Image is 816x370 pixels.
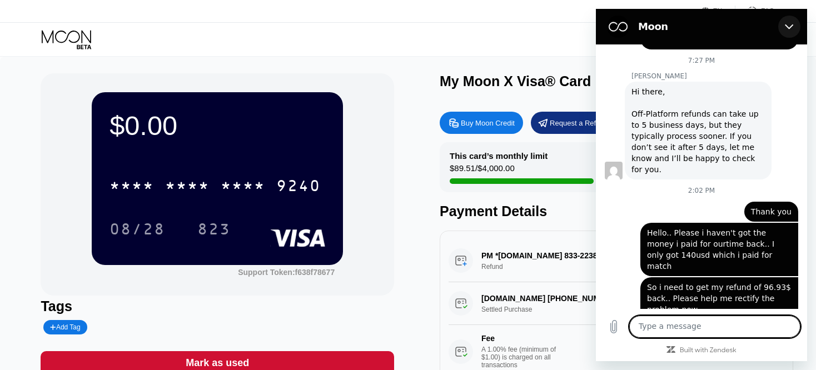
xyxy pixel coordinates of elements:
[276,178,321,196] div: 9240
[101,215,173,243] div: 08/28
[110,110,325,141] div: $0.00
[531,112,614,134] div: Request a Refund
[761,7,774,15] div: FAQ
[197,222,231,239] div: 823
[440,73,591,89] div: My Moon X Visa® Card
[440,203,793,219] div: Payment Details
[481,334,559,343] div: Fee
[461,118,515,128] div: Buy Moon Credit
[596,9,807,361] iframe: Messaging window
[43,320,87,334] div: Add Tag
[238,268,335,277] div: Support Token: f638f78677
[701,6,735,17] div: EN
[735,6,774,17] div: FAQ
[186,357,249,369] div: Mark as used
[440,112,523,134] div: Buy Moon Credit
[450,151,548,161] div: This card’s monthly limit
[110,222,165,239] div: 08/28
[481,346,565,369] div: A 1.00% fee (minimum of $1.00) is charged on all transactions
[238,268,335,277] div: Support Token:f638f78677
[50,323,80,331] div: Add Tag
[41,298,394,314] div: Tags
[550,118,608,128] div: Request a Refund
[713,7,723,15] div: EN
[189,215,239,243] div: 823
[450,163,515,178] div: $89.51 / $4,000.00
